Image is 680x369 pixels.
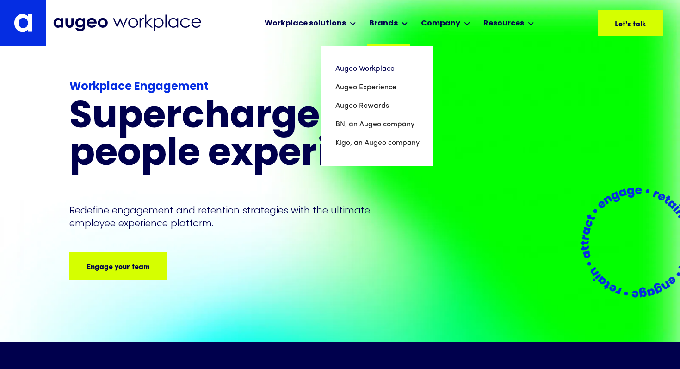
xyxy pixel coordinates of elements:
[335,97,420,115] a: Augeo Rewards
[598,10,663,36] a: Let's talk
[335,60,420,78] a: Augeo Workplace
[321,46,433,166] nav: Brands
[69,252,167,280] a: Engage your team
[69,99,469,174] h1: Supercharge your people experience
[483,18,524,29] div: Resources
[69,79,469,95] div: Workplace Engagement
[335,115,420,134] a: BN, an Augeo company
[421,18,460,29] div: Company
[69,204,388,230] p: Redefine engagement and retention strategies with the ultimate employee experience platform.
[53,14,201,31] img: Augeo Workplace business unit full logo in mignight blue.
[265,18,346,29] div: Workplace solutions
[14,13,32,32] img: Augeo's "a" monogram decorative logo in white.
[369,18,398,29] div: Brands
[335,134,420,152] a: Kigo, an Augeo company
[335,78,420,97] a: Augeo Experience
